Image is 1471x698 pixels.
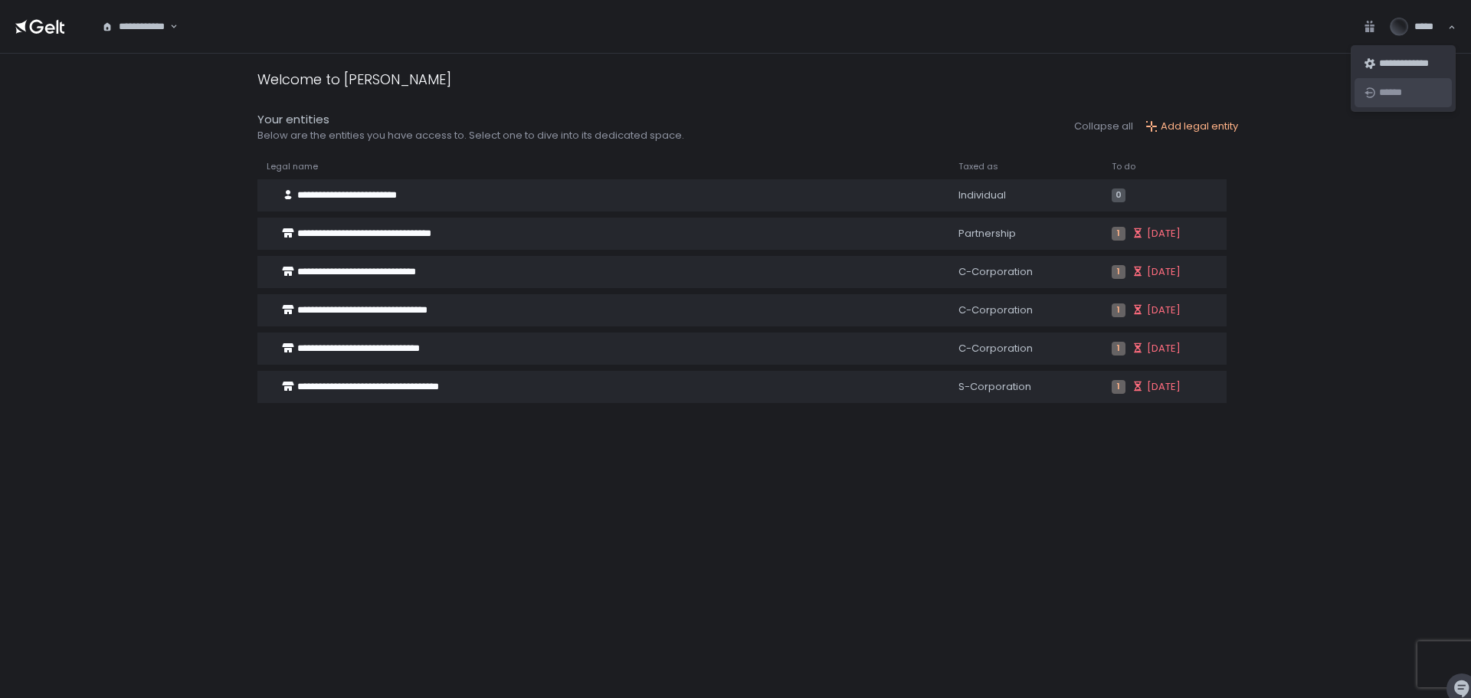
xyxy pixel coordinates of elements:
[958,265,1093,279] div: C-Corporation
[1147,380,1181,394] span: [DATE]
[1112,380,1125,394] span: 1
[958,342,1093,356] div: C-Corporation
[1112,265,1125,279] span: 1
[1112,342,1125,356] span: 1
[958,380,1093,394] div: S-Corporation
[1147,303,1181,317] span: [DATE]
[1112,188,1125,202] span: 0
[1147,342,1181,356] span: [DATE]
[1112,227,1125,241] span: 1
[958,227,1093,241] div: Partnership
[267,161,318,172] span: Legal name
[1147,227,1181,241] span: [DATE]
[92,11,178,43] div: Search for option
[257,111,684,129] div: Your entities
[958,303,1093,317] div: C-Corporation
[1112,161,1135,172] span: To do
[168,19,169,34] input: Search for option
[958,188,1093,202] div: Individual
[1112,303,1125,317] span: 1
[958,161,998,172] span: Taxed as
[1074,120,1133,133] button: Collapse all
[257,129,684,143] div: Below are the entities you have access to. Select one to dive into its dedicated space.
[257,69,451,90] div: Welcome to [PERSON_NAME]
[1145,120,1238,133] button: Add legal entity
[1147,265,1181,279] span: [DATE]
